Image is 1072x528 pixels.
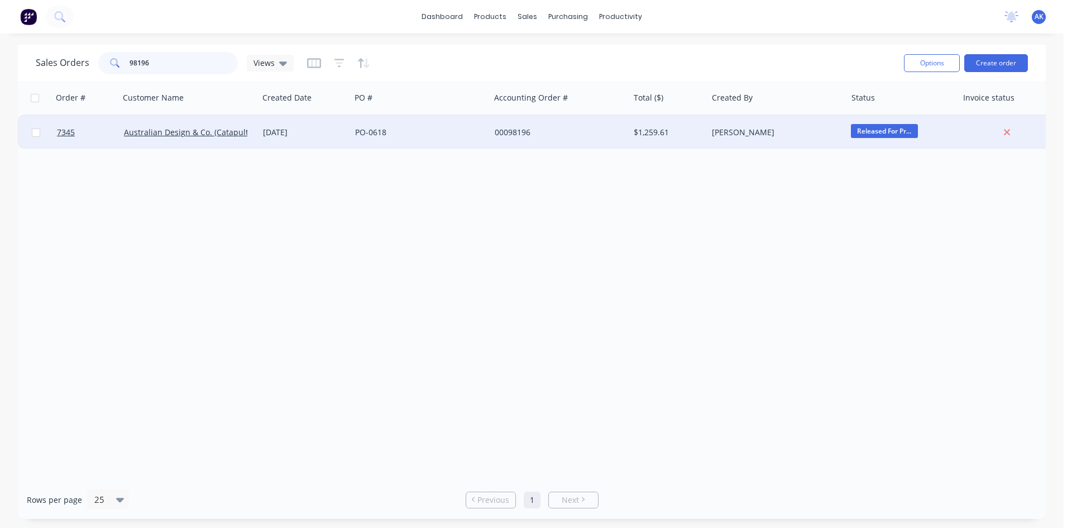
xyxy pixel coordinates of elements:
span: Released For Pr... [851,124,918,138]
div: Status [851,92,875,103]
img: Factory [20,8,37,25]
div: [DATE] [263,127,346,138]
span: AK [1035,12,1044,22]
span: Previous [477,494,509,506]
div: $1,259.61 [634,127,699,138]
a: Previous page [466,494,515,506]
span: Views [253,57,275,69]
div: Created By [712,92,753,103]
a: Page 1 is your current page [524,492,540,508]
div: products [468,8,512,25]
h1: Sales Orders [36,58,89,68]
div: Customer Name [123,92,184,103]
div: productivity [594,8,648,25]
div: Created Date [262,92,312,103]
div: purchasing [543,8,594,25]
button: Create order [964,54,1028,72]
a: dashboard [416,8,468,25]
div: sales [512,8,543,25]
div: PO # [355,92,372,103]
span: Next [562,494,579,506]
div: Order # [56,92,85,103]
div: Invoice status [963,92,1014,103]
a: 7345 [57,116,124,149]
ul: Pagination [461,492,603,508]
button: Options [904,54,960,72]
a: Next page [549,494,598,506]
div: Total ($) [634,92,663,103]
span: 7345 [57,127,75,138]
input: Search... [130,52,238,74]
div: [PERSON_NAME] [712,127,836,138]
div: Accounting Order # [494,92,568,103]
span: Rows per page [27,494,82,506]
a: Australian Design & Co. (Catapult) [124,127,251,137]
div: PO-0618 [355,127,479,138]
div: 00098196 [495,127,619,138]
